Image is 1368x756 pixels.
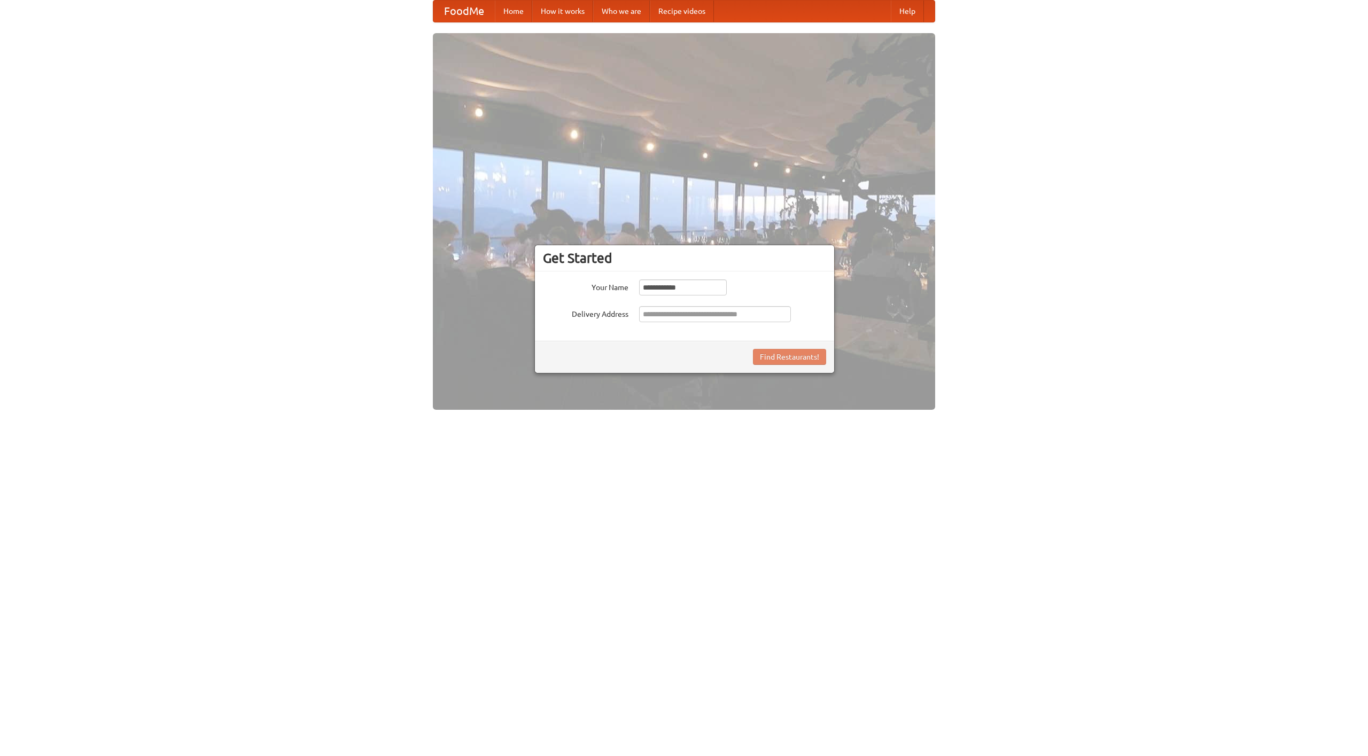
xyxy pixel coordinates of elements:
a: Recipe videos [650,1,714,22]
a: Help [891,1,924,22]
button: Find Restaurants! [753,349,826,365]
label: Delivery Address [543,306,628,319]
a: Home [495,1,532,22]
a: How it works [532,1,593,22]
a: Who we are [593,1,650,22]
a: FoodMe [433,1,495,22]
h3: Get Started [543,250,826,266]
label: Your Name [543,279,628,293]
